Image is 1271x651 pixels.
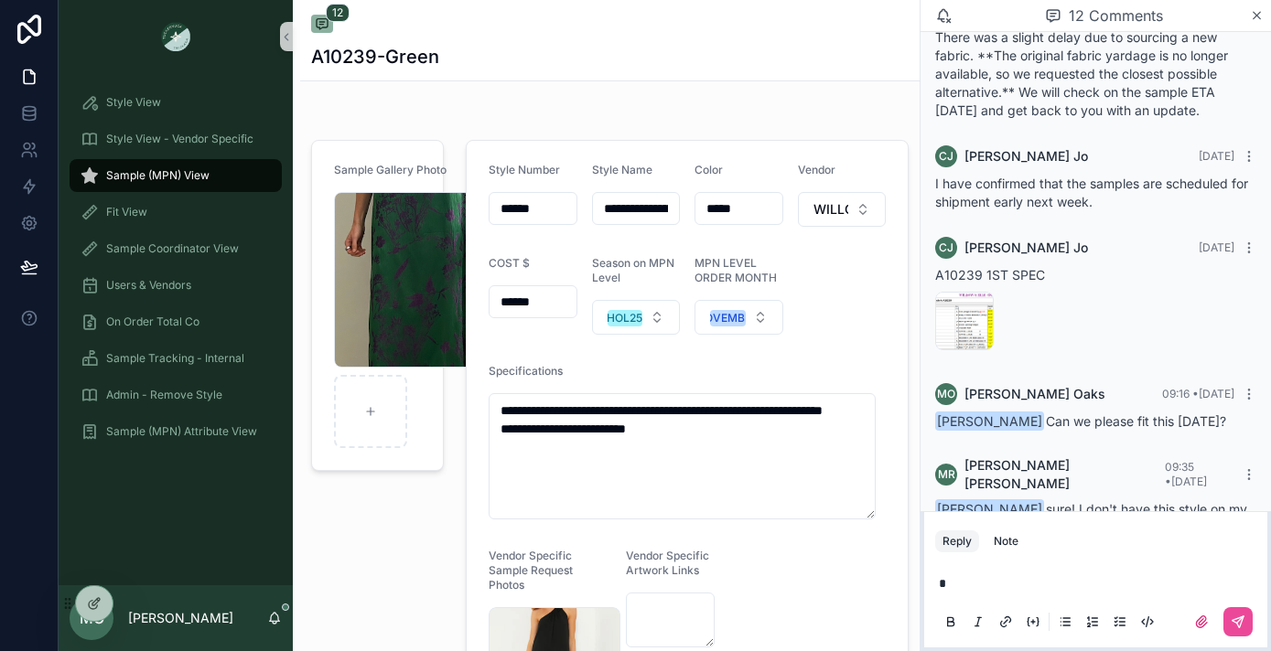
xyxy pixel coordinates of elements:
[70,342,282,375] a: Sample Tracking - Internal
[695,163,723,176] span: Color
[106,351,244,366] span: Sample Tracking - Internal
[70,196,282,229] a: Fit View
[1199,240,1234,254] span: [DATE]
[935,411,1044,431] span: [PERSON_NAME]
[106,315,199,329] span: On Order Total Co
[70,269,282,302] a: Users & Vendors
[311,15,333,37] button: 12
[939,240,953,255] span: CJ
[964,385,1105,403] span: [PERSON_NAME] Oaks
[1162,387,1234,400] span: 09:16 • [DATE]
[106,424,257,439] span: Sample (MPN) Attribute View
[70,86,282,119] a: Style View
[813,200,848,219] span: WILLOW&ELLE
[161,22,190,51] img: App logo
[128,609,233,627] p: [PERSON_NAME]
[489,256,530,270] span: COST $
[1069,5,1163,27] span: 12 Comments
[106,388,222,402] span: Admin - Remove Style
[935,501,1247,535] span: sure! I don't have this style on my rack, do you know where it might be?
[935,530,979,552] button: Reply
[70,232,282,265] a: Sample Coordinator View
[106,205,147,219] span: Fit View
[935,499,1044,518] span: [PERSON_NAME]
[489,364,563,378] span: Specifications
[964,456,1165,493] span: [PERSON_NAME] [PERSON_NAME]
[695,300,782,335] button: Select Button
[311,44,439,69] h1: A10239-Green
[935,176,1248,209] span: I have confirmed that the samples are scheduled for shipment early next week.
[938,467,955,482] span: MR
[592,256,674,284] span: Season on MPN Level
[70,415,282,448] a: Sample (MPN) Attribute View
[106,168,210,183] span: Sample (MPN) View
[106,241,239,256] span: Sample Coordinator View
[964,147,1088,165] span: [PERSON_NAME] Jo
[607,310,642,326] div: HOL25
[937,387,955,401] span: MO
[798,192,886,227] button: Select Button
[106,132,253,146] span: Style View - Vendor Specific
[70,123,282,155] a: Style View - Vendor Specific
[964,239,1088,257] span: [PERSON_NAME] Jo
[626,549,709,577] span: Vendor Specific Artwork Links
[935,28,1256,120] div: There was a slight delay due to sourcing a new fabric. **The original fabric yardage is no longer...
[106,95,161,110] span: Style View
[696,310,759,326] div: NOVEMBER
[935,267,1045,283] span: A10239 1ST SPEC
[489,549,573,592] span: Vendor Specific Sample Request Photos
[994,534,1018,549] div: Note
[939,149,953,164] span: CJ
[334,163,447,176] span: Sample Gallery Photo
[695,256,777,284] span: MPN LEVEL ORDER MONTH
[1199,149,1234,163] span: [DATE]
[592,163,652,176] span: Style Name
[798,163,835,176] span: Vendor
[326,4,350,22] span: 12
[59,73,293,472] div: scrollable content
[70,159,282,192] a: Sample (MPN) View
[935,413,1226,429] span: Can we please fit this [DATE]?
[70,379,282,411] a: Admin - Remove Style
[489,163,560,176] span: Style Number
[1165,460,1207,488] span: 09:35 • [DATE]
[106,278,191,293] span: Users & Vendors
[70,305,282,338] a: On Order Total Co
[592,300,680,335] button: Select Button
[986,530,1026,552] button: Note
